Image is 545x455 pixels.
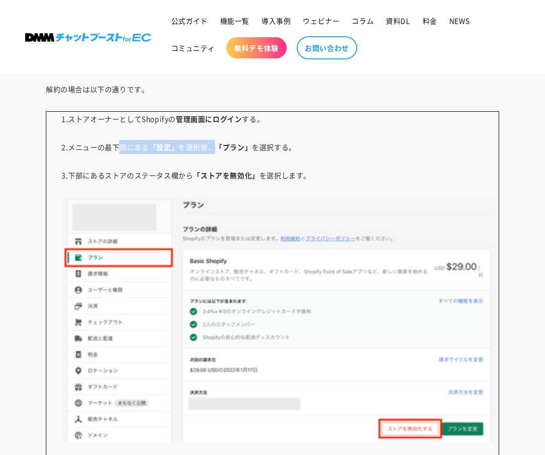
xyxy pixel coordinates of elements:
[380,10,416,31] a: 資料DL
[352,16,374,25] span: コラム
[226,37,287,58] a: 無料デモ体験
[220,16,249,25] span: 機能一覧
[215,142,252,152] strong: 「プラン」
[423,16,437,25] span: 料金
[346,10,380,31] a: コラム
[165,10,214,31] a: 公式ガイド
[193,170,259,180] strong: 「ストアを無効化」
[255,10,297,31] a: 導入事例
[417,10,443,31] a: 料金
[176,114,242,124] strong: 管理画面にログイン
[165,37,222,58] a: コミュニティ
[261,16,291,25] span: 導入事例
[214,10,255,31] a: 機能一覧
[171,43,216,52] span: コミュニティ
[297,36,357,59] a: お問い合わせ
[443,10,475,31] a: NEWS
[25,33,151,42] img: 株式会社DMM Boost
[303,16,339,25] span: ウェビナー
[234,43,279,52] span: 無料デモ体験
[149,142,178,152] strong: 「設定」
[297,10,346,31] a: ウェビナー
[449,16,469,25] span: NEWS
[171,16,208,25] span: 公式ガイド
[305,43,349,52] span: お問い合わせ
[46,82,499,96] p: 解約の場合は以下の通りです。
[386,16,410,25] span: 資料DL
